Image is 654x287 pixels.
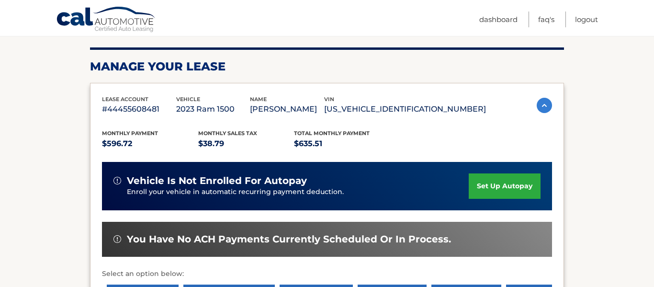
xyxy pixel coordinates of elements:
img: alert-white.svg [113,177,121,184]
p: 2023 Ram 1500 [176,103,250,116]
span: Total Monthly Payment [294,130,370,137]
img: accordion-active.svg [537,98,552,113]
a: set up autopay [469,173,541,199]
p: [US_VEHICLE_IDENTIFICATION_NUMBER] [324,103,486,116]
span: vin [324,96,334,103]
p: $596.72 [102,137,198,150]
p: $38.79 [198,137,294,150]
span: Monthly sales Tax [198,130,257,137]
p: Enroll your vehicle in automatic recurring payment deduction. [127,187,469,197]
span: name [250,96,267,103]
p: Select an option below: [102,268,552,280]
a: FAQ's [538,11,554,27]
p: [PERSON_NAME] [250,103,324,116]
p: #44455608481 [102,103,176,116]
span: lease account [102,96,148,103]
a: Logout [575,11,598,27]
span: Monthly Payment [102,130,158,137]
img: alert-white.svg [113,235,121,243]
span: vehicle is not enrolled for autopay [127,175,307,187]
span: You have no ACH payments currently scheduled or in process. [127,233,451,245]
a: Cal Automotive [56,6,157,34]
span: vehicle [176,96,200,103]
h2: Manage Your Lease [90,59,564,74]
a: Dashboard [479,11,518,27]
p: $635.51 [294,137,390,150]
